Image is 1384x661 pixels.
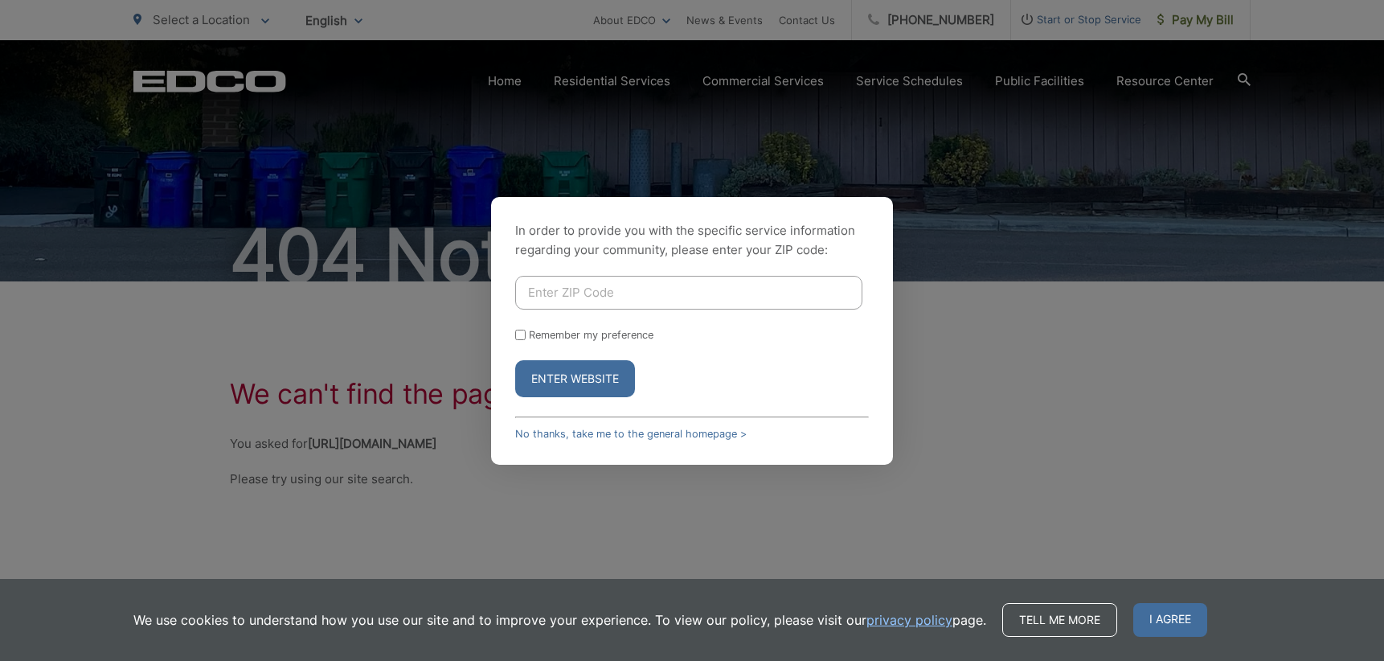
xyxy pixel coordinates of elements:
p: We use cookies to understand how you use our site and to improve your experience. To view our pol... [133,610,986,630]
a: privacy policy [866,610,952,630]
a: No thanks, take me to the general homepage > [515,428,747,440]
p: In order to provide you with the specific service information regarding your community, please en... [515,221,869,260]
button: Enter Website [515,360,635,397]
span: I agree [1133,603,1207,637]
a: Tell me more [1002,603,1117,637]
label: Remember my preference [529,329,653,341]
input: Enter ZIP Code [515,276,862,310]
